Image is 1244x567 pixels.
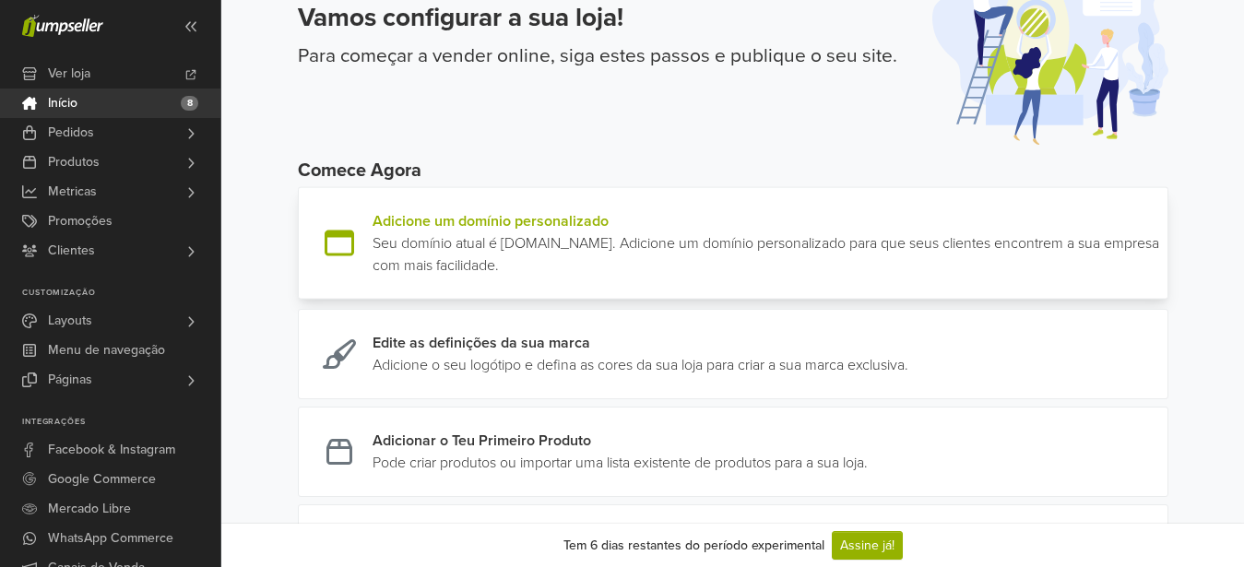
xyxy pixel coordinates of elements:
[298,159,1168,182] h5: Comece Agora
[563,536,824,555] div: Tem 6 dias restantes do período experimental
[832,531,903,560] a: Assine já!
[48,306,92,336] span: Layouts
[48,524,173,553] span: WhatsApp Commerce
[48,435,175,465] span: Facebook & Instagram
[48,148,100,177] span: Produtos
[298,3,897,34] h3: Vamos configurar a sua loja!
[48,177,97,207] span: Metricas
[48,89,77,118] span: Início
[48,59,90,89] span: Ver loja
[22,288,220,299] p: Customização
[48,118,94,148] span: Pedidos
[298,41,897,71] p: Para começar a vender online, siga estes passos e publique o seu site.
[48,336,165,365] span: Menu de navegação
[181,96,198,111] span: 8
[48,207,113,236] span: Promoções
[48,365,92,395] span: Páginas
[48,465,156,494] span: Google Commerce
[48,236,95,266] span: Clientes
[22,417,220,428] p: Integrações
[48,494,131,524] span: Mercado Libre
